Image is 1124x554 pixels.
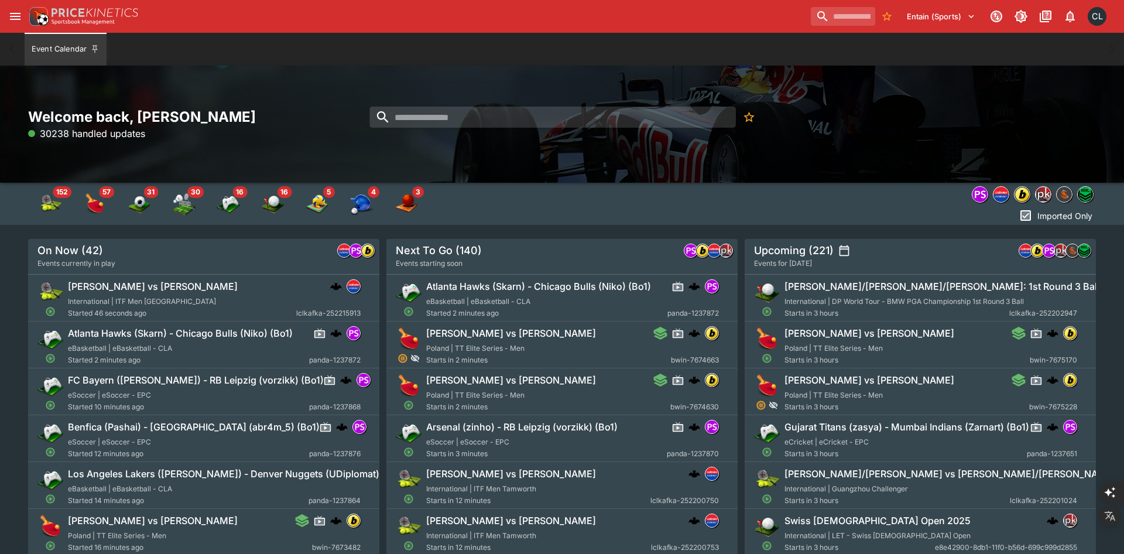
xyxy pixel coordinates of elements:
[1078,187,1093,202] img: nrl.png
[756,400,766,411] svg: Suspended
[340,374,352,386] img: logo-cerberus.svg
[754,420,780,446] img: esports.png
[1047,421,1058,433] img: logo-cerberus.svg
[705,327,718,340] img: bwin.png
[993,187,1009,202] img: lclkafka.png
[83,192,107,216] img: table_tennis
[347,326,361,340] div: pandascore
[52,8,138,17] img: PriceKinetics
[426,468,596,480] h6: [PERSON_NAME] vs [PERSON_NAME]
[754,514,780,539] img: golf.png
[1063,514,1077,528] div: pricekinetics
[68,515,238,527] h6: [PERSON_NAME] vs [PERSON_NAME]
[172,192,196,216] div: Badminton
[651,542,719,553] span: lclkafka-252200753
[68,297,216,306] span: International | ITF Men [GEOGRAPHIC_DATA]
[1065,244,1080,258] div: sportingsolutions
[972,186,988,203] div: pandascore
[347,514,360,527] img: bwin.png
[83,192,107,216] div: Table Tennis
[1063,373,1077,387] div: bwin
[306,192,329,216] img: volleyball
[347,514,361,528] div: bwin
[762,541,772,551] svg: Open
[277,186,292,198] span: 16
[708,244,721,257] img: lclkafka.png
[1043,244,1056,257] img: pandascore.png
[45,400,56,411] svg: Open
[357,373,371,387] div: pandascore
[719,244,732,257] img: pricekinetics.png
[705,467,718,480] img: lclkafka.png
[1047,374,1058,386] img: logo-cerberus.svg
[784,281,1099,293] h6: [PERSON_NAME]/[PERSON_NAME]/[PERSON_NAME]: 1st Round 3 Ball
[784,391,883,399] span: Poland | TT Elite Series - Men
[1035,6,1056,27] button: Documentation
[1084,4,1110,29] button: Chad Liu
[784,297,1024,306] span: International | DP World Tour - BMW PGA Championship 1st Round 3 Ball
[769,401,778,410] svg: Hidden
[68,542,312,553] span: Started 16 minutes ago
[688,327,700,339] img: logo-cerberus.svg
[68,344,172,353] span: eBasketball | eBasketball - CLA
[1015,187,1030,202] img: bwin.png
[1064,514,1077,527] img: pricekinetics.png
[1010,6,1032,27] button: Toggle light/dark mode
[309,354,361,366] span: panda-1237872
[403,306,414,317] svg: Open
[340,374,352,386] div: cerberus
[68,391,151,399] span: eSoccer | eSoccer - EPC
[1047,515,1058,526] div: cerberus
[754,326,780,352] img: table_tennis.png
[45,541,56,551] svg: Open
[811,7,875,26] input: search
[217,192,240,216] img: esports
[1036,187,1051,202] img: pricekinetics.png
[403,494,414,504] svg: Open
[784,515,971,527] h6: Swiss [DEMOGRAPHIC_DATA] Open 2025
[68,437,151,446] span: eSoccer | eSoccer - EPC
[705,374,718,387] img: bwin.png
[128,192,151,216] div: Soccer
[261,192,285,216] div: Golf
[361,244,375,258] div: bwin
[688,327,700,339] div: cerberus
[217,192,240,216] div: Esports
[426,374,596,387] h6: [PERSON_NAME] vs [PERSON_NAME]
[426,391,525,399] span: Poland | TT Elite Series - Men
[412,186,424,198] span: 3
[426,401,670,413] span: Starts in 2 minutes
[1064,420,1077,433] img: pandascore.png
[39,192,62,216] img: tennis
[1009,307,1077,319] span: lclkafka-252202947
[68,374,324,387] h6: FC Bayern ([PERSON_NAME]) - RB Leipzig (vorzikk) (Bo1)
[37,373,63,399] img: esports.png
[336,421,348,433] img: logo-cerberus.svg
[361,244,374,257] img: bwin.png
[396,326,421,352] img: table_tennis.png
[349,244,363,258] div: pandascore
[187,186,204,198] span: 30
[1047,327,1058,339] div: cerberus
[754,373,780,399] img: table_tennis.png
[396,279,421,305] img: esports.png
[784,307,1009,319] span: Starts in 3 hours
[426,531,536,540] span: International | ITF Men Tamworth
[347,279,361,293] div: lclkafka
[37,420,63,446] img: esports.png
[396,514,421,539] img: tennis.png
[396,420,421,446] img: esports.png
[403,400,414,411] svg: Open
[784,327,954,340] h6: [PERSON_NAME] vs [PERSON_NAME]
[650,495,719,507] span: lclkafka-252200750
[878,7,896,26] button: No Bookmarks
[68,327,293,340] h6: Atlanta Hawks (Skarn) - Chicago Bulls (Niko) (Bo1)
[784,531,971,540] span: International | LET - Swiss [DEMOGRAPHIC_DATA] Open
[330,281,342,292] div: cerberus
[705,280,718,293] img: pandascore.png
[368,186,379,198] span: 4
[395,192,418,216] div: Basketball
[1056,186,1072,203] div: sportingsolutions
[426,421,618,433] h6: Arsenal (zinho) - RB Leipzig (vorzikk) (Bo1)
[347,327,360,340] img: pandascore.png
